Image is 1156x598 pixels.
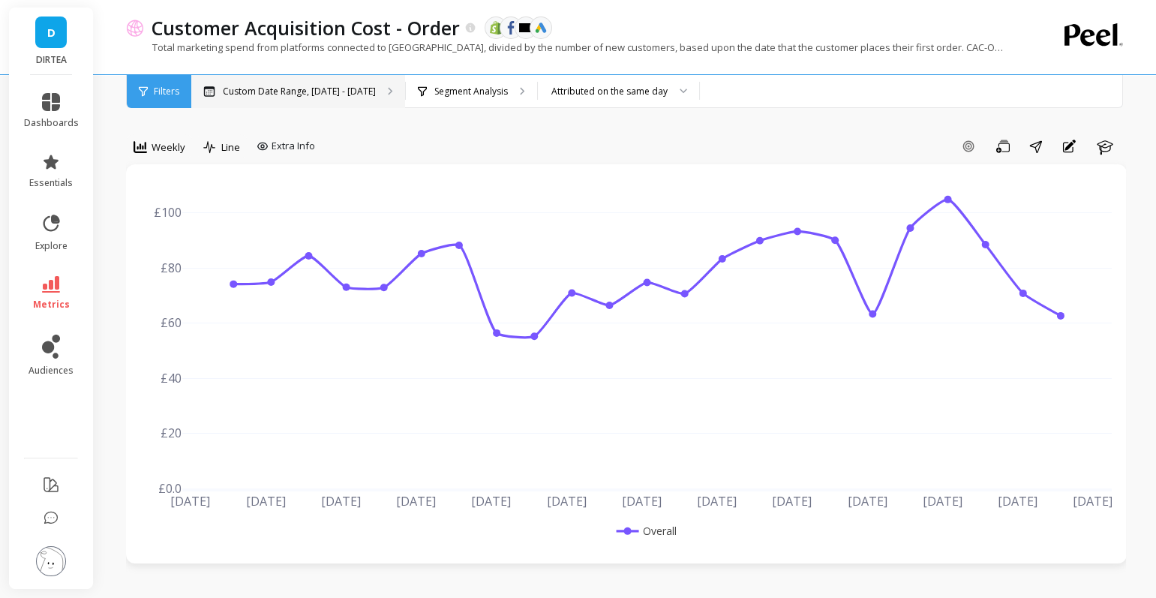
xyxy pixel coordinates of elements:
[24,54,79,66] p: DIRTEA
[489,21,503,35] img: api.shopify.svg
[504,21,518,35] img: api.fb.svg
[126,41,1003,54] p: Total marketing spend from platforms connected to [GEOGRAPHIC_DATA], divided by the number of new...
[272,139,315,154] span: Extra Info
[152,140,185,155] span: Weekly
[223,86,376,98] p: Custom Date Range, [DATE] - [DATE]
[519,23,533,32] img: api.klaviyo.svg
[551,84,668,98] div: Attributed on the same day
[152,15,460,41] p: Customer Acquisition Cost - Order
[534,21,548,35] img: api.google.svg
[29,177,73,189] span: essentials
[33,299,70,311] span: metrics
[36,546,66,576] img: profile picture
[434,86,508,98] p: Segment Analysis
[126,19,144,37] img: header icon
[24,117,79,129] span: dashboards
[29,365,74,377] span: audiences
[221,140,240,155] span: Line
[47,24,56,41] span: D
[154,86,179,98] span: Filters
[35,240,68,252] span: explore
